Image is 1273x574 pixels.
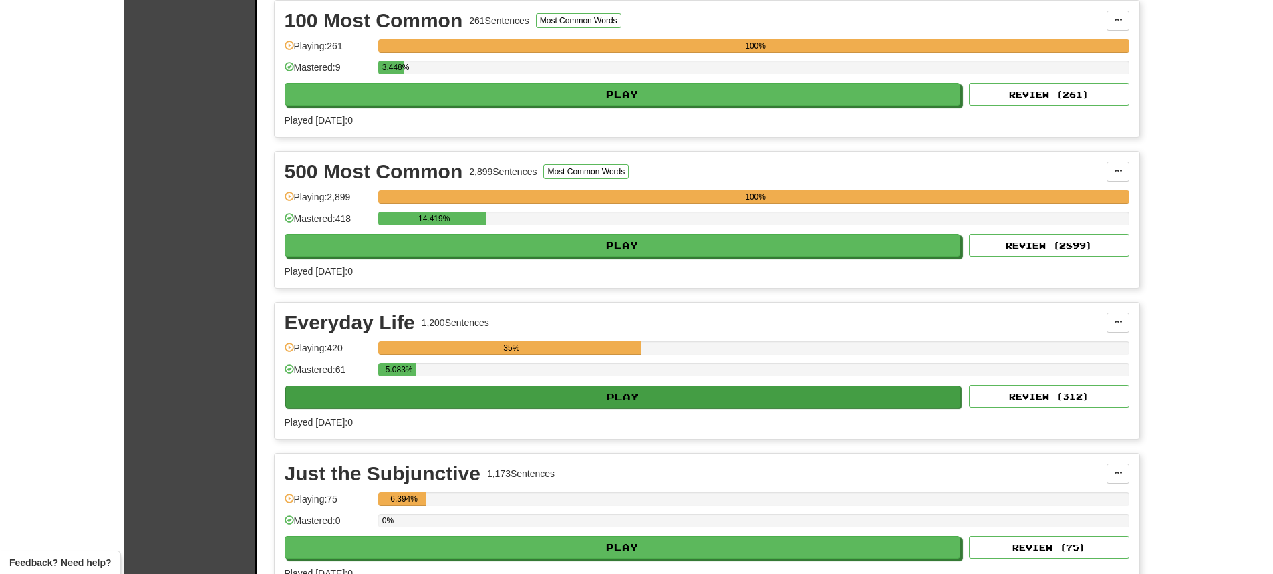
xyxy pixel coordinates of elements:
[285,417,353,428] span: Played [DATE]: 0
[543,164,629,179] button: Most Common Words
[487,467,555,480] div: 1,173 Sentences
[382,61,404,74] div: 3.448%
[469,165,537,178] div: 2,899 Sentences
[285,234,961,257] button: Play
[382,363,416,376] div: 5.083%
[285,39,372,61] div: Playing: 261
[285,162,463,182] div: 500 Most Common
[969,536,1129,559] button: Review (75)
[285,492,372,515] div: Playing: 75
[469,14,529,27] div: 261 Sentences
[382,212,486,225] div: 14.419%
[285,386,962,408] button: Play
[285,514,372,536] div: Mastered: 0
[285,313,415,333] div: Everyday Life
[9,556,111,569] span: Open feedback widget
[536,13,621,28] button: Most Common Words
[382,341,641,355] div: 35%
[969,83,1129,106] button: Review (261)
[285,363,372,385] div: Mastered: 61
[969,385,1129,408] button: Review (312)
[285,115,353,126] span: Played [DATE]: 0
[285,190,372,212] div: Playing: 2,899
[285,341,372,364] div: Playing: 420
[285,212,372,234] div: Mastered: 418
[382,39,1129,53] div: 100%
[285,464,480,484] div: Just the Subjunctive
[285,266,353,277] span: Played [DATE]: 0
[382,190,1129,204] div: 100%
[285,536,961,559] button: Play
[285,83,961,106] button: Play
[285,11,463,31] div: 100 Most Common
[382,492,426,506] div: 6.394%
[285,61,372,83] div: Mastered: 9
[422,316,489,329] div: 1,200 Sentences
[969,234,1129,257] button: Review (2899)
